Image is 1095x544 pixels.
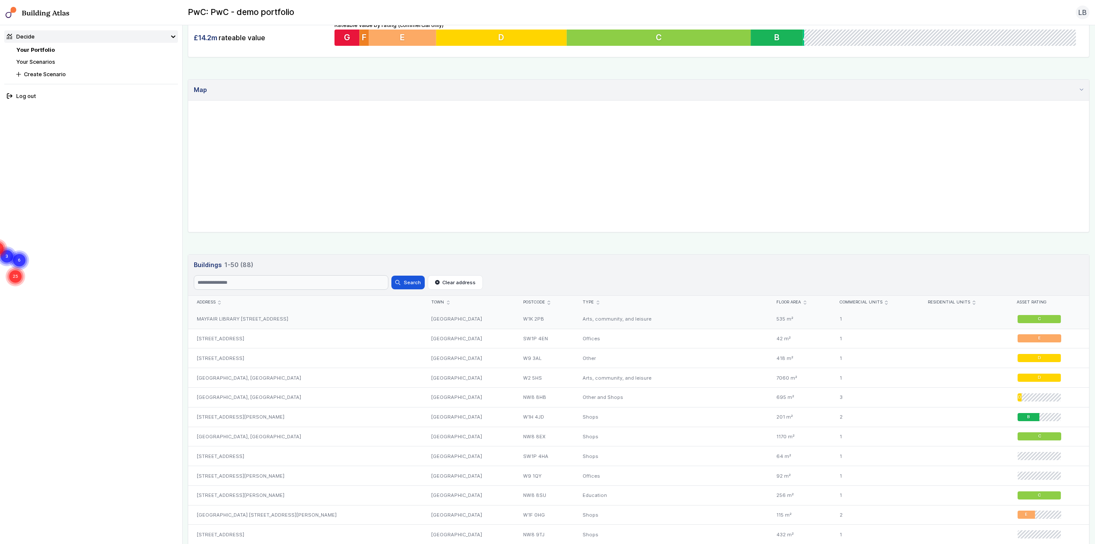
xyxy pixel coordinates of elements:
[225,260,253,270] span: 1-50 (88)
[401,32,405,42] span: E
[574,427,768,446] div: Shops
[574,309,768,329] div: Arts, community, and leisure
[832,407,920,427] div: 2
[583,300,760,305] div: Type
[1038,375,1041,381] span: D
[194,33,217,42] span: £14.2m
[437,30,569,46] button: D
[1038,434,1041,440] span: C
[768,329,831,348] div: 42 m²
[428,275,483,290] button: Clear address
[16,59,55,65] a: Your Scenarios
[188,329,423,348] div: [STREET_ADDRESS]
[832,368,920,388] div: 1
[515,407,574,427] div: W1H 4JD
[360,30,369,46] button: F
[423,446,515,466] div: [GEOGRAPHIC_DATA]
[515,505,574,525] div: W1F 0HG
[423,466,515,486] div: [GEOGRAPHIC_DATA]
[768,309,831,329] div: 535 m²
[832,466,920,486] div: 1
[1018,395,1021,400] span: D
[369,30,437,46] button: E
[188,329,1089,348] a: [STREET_ADDRESS][GEOGRAPHIC_DATA]SW1P 4ENOffices42 m²1E
[188,407,1089,427] a: [STREET_ADDRESS][PERSON_NAME][GEOGRAPHIC_DATA]W1H 4JDShops201 m²2B
[574,387,768,407] div: Other and Shops
[188,348,423,368] div: [STREET_ADDRESS]
[515,446,574,466] div: SW1P 4HA
[423,348,515,368] div: [GEOGRAPHIC_DATA]
[423,485,515,505] div: [GEOGRAPHIC_DATA]
[832,387,920,407] div: 3
[423,407,515,427] div: [GEOGRAPHIC_DATA]
[768,466,831,486] div: 92 m²
[188,309,1089,329] a: MAYFAIR LIBRARY [STREET_ADDRESS][GEOGRAPHIC_DATA]W1K 2PBArts, community, and leisure535 m²1C
[423,368,515,388] div: [GEOGRAPHIC_DATA]
[659,32,665,42] span: C
[515,466,574,486] div: W9 1QY
[6,7,17,18] img: main-0bbd2752.svg
[188,368,1089,388] a: [GEOGRAPHIC_DATA], [GEOGRAPHIC_DATA][GEOGRAPHIC_DATA]W2 5HSArts, community, and leisure7060 m²1D
[188,368,423,388] div: [GEOGRAPHIC_DATA], [GEOGRAPHIC_DATA]
[188,505,423,525] div: [GEOGRAPHIC_DATA] [STREET_ADDRESS][PERSON_NAME]
[768,407,831,427] div: 201 m²
[574,466,768,486] div: Offices
[344,32,350,42] span: G
[515,368,574,388] div: W2 5HS
[16,47,55,53] a: Your Portfolio
[832,309,920,329] div: 1
[768,485,831,505] div: 256 m²
[188,485,1089,505] a: [STREET_ADDRESS][PERSON_NAME][GEOGRAPHIC_DATA]NW8 8SUEducation256 m²1C
[188,309,423,329] div: MAYFAIR LIBRARY [STREET_ADDRESS]
[423,427,515,446] div: [GEOGRAPHIC_DATA]
[423,329,515,348] div: [GEOGRAPHIC_DATA]
[808,32,813,42] span: A
[14,68,178,80] button: Create Scenario
[1017,300,1081,305] div: Asset rating
[188,427,423,446] div: [GEOGRAPHIC_DATA], [GEOGRAPHIC_DATA]
[768,368,831,388] div: 7060 m²
[431,300,506,305] div: Town
[574,485,768,505] div: Education
[423,309,515,329] div: [GEOGRAPHIC_DATA]
[574,505,768,525] div: Shops
[1038,336,1041,342] span: E
[832,427,920,446] div: 1
[768,387,831,407] div: 695 m²
[515,309,574,329] div: W1K 2PB
[1027,414,1030,420] span: B
[574,446,768,466] div: Shops
[1078,7,1087,18] span: LB
[840,300,912,305] div: Commercial units
[188,387,1089,407] a: [GEOGRAPHIC_DATA], [GEOGRAPHIC_DATA][GEOGRAPHIC_DATA]NW8 8HBOther and Shops695 m²3D
[4,90,178,102] button: Log out
[928,300,999,305] div: Residential units
[779,32,784,42] span: B
[334,30,360,46] button: G
[574,368,768,388] div: Arts, community, and leisure
[188,446,1089,466] a: [STREET_ADDRESS][GEOGRAPHIC_DATA]SW1P 4HAShops64 m²1
[1038,316,1041,322] span: C
[523,300,566,305] div: Postcode
[334,21,1083,46] div: Rateable value by rating (commercial only)
[188,446,423,466] div: [STREET_ADDRESS]
[808,30,809,46] button: A
[768,505,831,525] div: 115 m²
[391,276,425,289] button: Search
[362,32,367,42] span: F
[574,329,768,348] div: Offices
[768,427,831,446] div: 1170 m²
[1076,6,1089,19] button: LB
[832,505,920,525] div: 2
[423,387,515,407] div: [GEOGRAPHIC_DATA]
[1025,512,1027,518] span: E
[188,466,423,486] div: [STREET_ADDRESS][PERSON_NAME]
[832,329,920,348] div: 1
[188,387,423,407] div: [GEOGRAPHIC_DATA], [GEOGRAPHIC_DATA]
[188,7,294,18] h2: PwC: PwC - demo portfolio
[423,505,515,525] div: [GEOGRAPHIC_DATA]
[188,348,1089,368] a: [STREET_ADDRESS][GEOGRAPHIC_DATA]W9 3ALOther418 m²1D
[768,446,831,466] div: 64 m²
[1038,493,1041,498] span: C
[194,260,1083,270] h3: Buildings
